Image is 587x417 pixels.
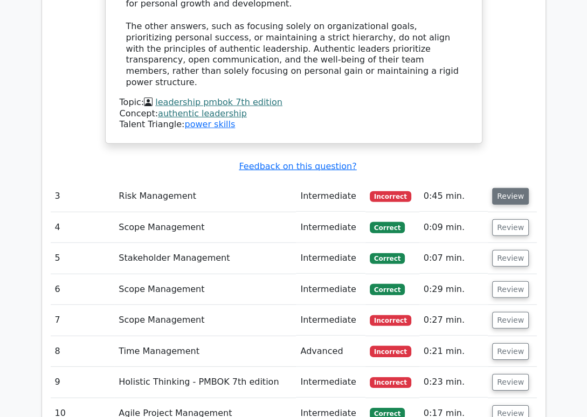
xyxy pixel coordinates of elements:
td: 0:45 min. [419,181,488,212]
a: authentic leadership [158,108,247,119]
td: 4 [51,212,115,243]
td: 8 [51,336,115,367]
span: Correct [370,222,405,233]
span: Correct [370,284,405,295]
td: 7 [51,305,115,336]
td: Scope Management [114,274,296,305]
span: Incorrect [370,315,411,326]
td: 9 [51,367,115,398]
td: 0:23 min. [419,367,488,398]
td: Holistic Thinking - PMBOK 7th edition [114,367,296,398]
a: power skills [184,119,235,129]
td: 0:29 min. [419,274,488,305]
span: Incorrect [370,191,411,202]
span: Correct [370,253,405,264]
td: Intermediate [296,212,365,243]
button: Review [492,250,529,267]
td: Intermediate [296,274,365,305]
td: 0:21 min. [419,336,488,367]
a: leadership pmbok 7th edition [155,97,282,107]
button: Review [492,219,529,236]
button: Review [492,312,529,329]
td: Intermediate [296,367,365,398]
td: 6 [51,274,115,305]
div: Concept: [120,108,468,120]
td: Stakeholder Management [114,243,296,274]
td: Intermediate [296,181,365,212]
td: Time Management [114,336,296,367]
a: Feedback on this question? [239,161,356,171]
td: 0:27 min. [419,305,488,336]
td: Scope Management [114,305,296,336]
td: 0:09 min. [419,212,488,243]
td: Advanced [296,336,365,367]
button: Review [492,343,529,360]
td: Scope Management [114,212,296,243]
td: Risk Management [114,181,296,212]
td: 3 [51,181,115,212]
div: Talent Triangle: [120,97,468,130]
td: Intermediate [296,305,365,336]
td: 0:07 min. [419,243,488,274]
td: Intermediate [296,243,365,274]
span: Incorrect [370,346,411,357]
div: Topic: [120,97,468,108]
button: Review [492,374,529,391]
span: Incorrect [370,377,411,388]
button: Review [492,188,529,205]
td: 5 [51,243,115,274]
button: Review [492,281,529,298]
